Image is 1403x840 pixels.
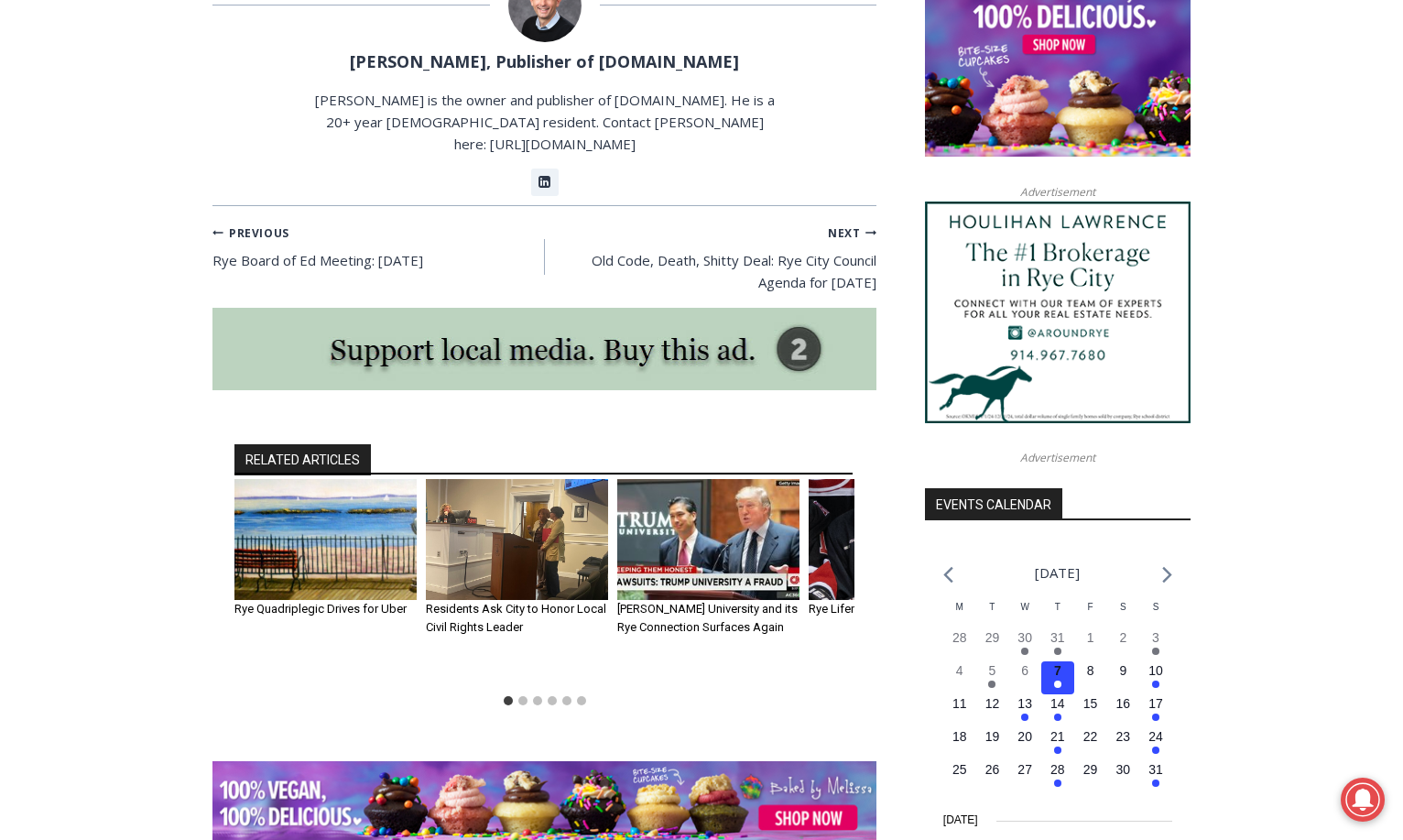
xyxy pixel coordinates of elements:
[976,600,1009,628] div: Tuesday
[1008,694,1041,727] button: 13 Has events
[1116,762,1131,777] time: 30
[985,696,1000,711] time: 12
[1116,696,1131,711] time: 16
[1002,183,1114,201] span: Advertisement
[1017,696,1032,711] time: 13
[1008,760,1041,793] button: 27
[1050,630,1065,645] time: 31
[212,221,545,272] a: PreviousRye Board of Ed Meeting: [DATE]
[1088,602,1093,612] span: F
[558,19,637,71] h4: Book [PERSON_NAME]'s Good Humor for Your Event
[1116,729,1131,744] time: 23
[462,1,865,178] div: "We would have speakers with experience in local journalism speak to us about their experiences a...
[1087,663,1094,678] time: 8
[1119,630,1126,645] time: 2
[943,566,953,584] a: Previous month
[479,182,849,224] span: Intern @ [DOMAIN_NAME]
[956,602,963,612] span: M
[617,479,799,601] img: Trump University and its Rye Connection Surfaces Again
[976,661,1009,694] button: 5 Has events
[943,760,976,793] button: 25
[1139,760,1172,793] button: 31 Has events
[1021,648,1028,655] em: Has events
[809,479,991,601] img: Rye Boys Varsity Hockey Team - Peter Thomas Coach
[1017,762,1032,777] time: 27
[1035,561,1080,585] li: [DATE]
[1008,661,1041,694] button: 6
[1054,747,1061,754] em: Has events
[952,729,967,744] time: 18
[956,663,963,678] time: 4
[188,115,260,219] div: "[PERSON_NAME]'s draw is the fine variety of pristine raw fish kept on hand"
[1074,628,1107,661] button: 1
[988,681,995,688] em: Has events
[617,602,798,634] a: [PERSON_NAME] University and its Rye Connection Surfaces Again
[1041,694,1074,727] button: 14 Has events
[212,221,876,294] nav: Posts
[234,693,854,708] ul: Select a slide to show
[943,694,976,727] button: 11
[1002,449,1114,466] span: Advertisement
[5,189,179,258] span: Open Tues. - Sun. [PHONE_NUMBER]
[1162,566,1172,584] a: Next month
[1083,729,1098,744] time: 22
[1008,628,1041,661] button: 30 Has events
[1152,648,1159,655] em: Has events
[617,479,799,686] div: 3 of 6
[985,729,1000,744] time: 19
[989,663,996,678] time: 5
[976,628,1009,661] button: 29
[976,727,1009,760] button: 19
[1021,663,1028,678] time: 6
[1054,780,1061,787] em: Has events
[1083,762,1098,777] time: 29
[1050,729,1065,744] time: 21
[1020,602,1028,612] span: W
[1152,681,1159,688] em: Has events
[504,696,513,705] button: Go to slide 1
[1054,648,1061,655] em: Has events
[234,444,371,475] h2: RELATED ARTICLES
[943,600,976,628] div: Monday
[1054,681,1061,688] em: Has events
[1139,661,1172,694] button: 10 Has events
[985,630,1000,645] time: 29
[1148,696,1163,711] time: 17
[1074,661,1107,694] button: 8
[943,727,976,760] button: 18
[1106,600,1139,628] div: Saturday
[809,479,991,686] div: 4 of 6
[925,202,1191,423] img: Houlihan Lawrence The #1 Brokerage in Rye City
[925,488,1062,519] h2: Events Calendar
[1087,630,1094,645] time: 1
[1074,600,1107,628] div: Friday
[1148,729,1163,744] time: 24
[809,602,948,616] a: Rye Lifer: [PERSON_NAME]
[1119,663,1126,678] time: 9
[312,89,778,155] p: [PERSON_NAME] is the owner and publisher of [DOMAIN_NAME]. He is a 20+ year [DEMOGRAPHIC_DATA] re...
[544,5,661,83] a: Book [PERSON_NAME]'s Good Humor for Your Event
[1054,663,1061,678] time: 7
[1139,694,1172,727] button: 17 Has events
[1041,628,1074,661] button: 31 Has events
[1055,602,1060,612] span: T
[1050,696,1065,711] time: 14
[1008,727,1041,760] button: 20
[1152,714,1159,721] em: Has events
[212,308,876,390] img: support local media, buy this ad
[1054,714,1061,721] em: Has events
[1139,628,1172,661] button: 3 Has events
[1106,628,1139,661] button: 2
[1152,630,1159,645] time: 3
[1041,661,1074,694] button: 7 Has events
[1106,760,1139,793] button: 30
[989,602,995,612] span: T
[943,812,978,829] time: [DATE]
[1152,747,1159,754] em: Has events
[1074,694,1107,727] button: 15
[952,696,967,711] time: 11
[1050,762,1065,777] time: 28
